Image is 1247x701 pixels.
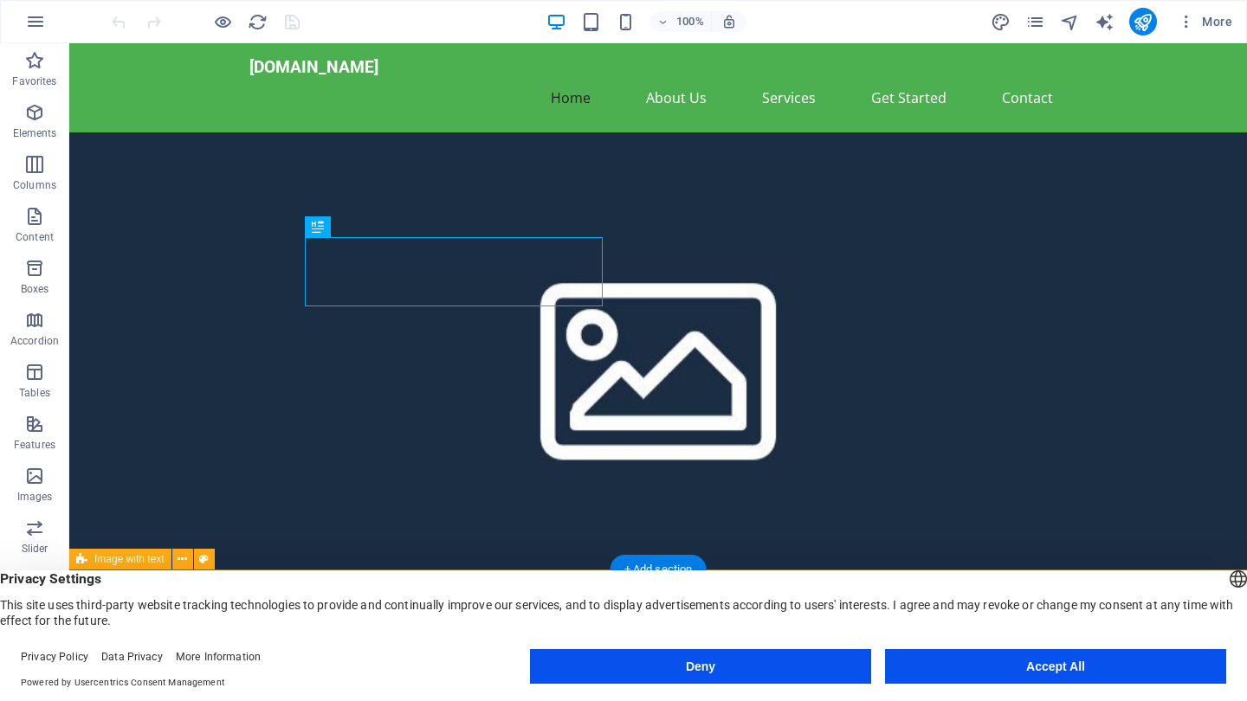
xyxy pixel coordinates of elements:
[1060,12,1080,32] i: Navigator
[19,386,50,400] p: Tables
[1129,8,1157,35] button: publish
[721,14,737,29] i: On resize automatically adjust zoom level to fit chosen device.
[16,230,54,244] p: Content
[14,438,55,452] p: Features
[13,126,57,140] p: Elements
[1095,11,1115,32] button: text_generator
[17,490,53,504] p: Images
[1025,11,1046,32] button: pages
[991,11,1011,32] button: design
[94,554,165,564] span: Image with text
[1095,12,1115,32] i: AI Writer
[650,11,712,32] button: 100%
[1178,13,1232,30] span: More
[611,555,707,584] div: + Add section
[676,11,704,32] h6: 100%
[10,334,59,348] p: Accordion
[1133,12,1153,32] i: Publish
[991,12,1011,32] i: Design (Ctrl+Alt+Y)
[22,542,48,556] p: Slider
[13,178,56,192] p: Columns
[12,74,56,88] p: Favorites
[1060,11,1081,32] button: navigator
[1171,8,1239,35] button: More
[247,11,268,32] button: reload
[212,11,233,32] button: Click here to leave preview mode and continue editing
[248,12,268,32] i: Reload page
[21,282,49,296] p: Boxes
[1025,12,1045,32] i: Pages (Ctrl+Alt+S)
